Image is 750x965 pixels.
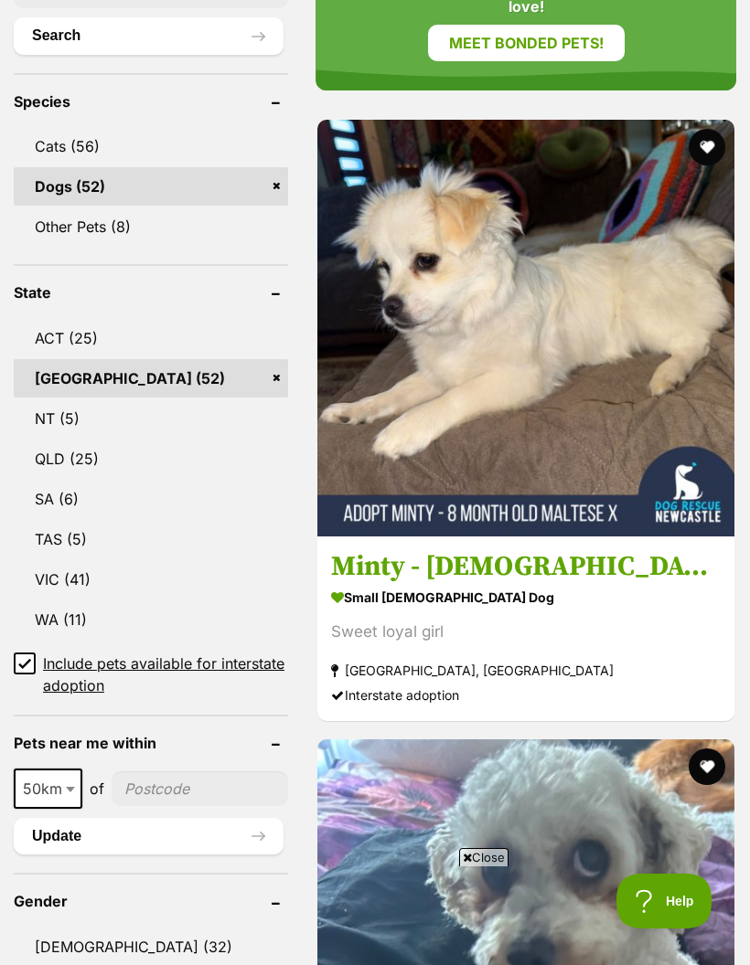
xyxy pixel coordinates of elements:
iframe: Help Scout Beacon - Open [616,874,713,928]
a: Other Pets (8) [14,207,288,246]
strong: small [DEMOGRAPHIC_DATA] Dog [331,585,721,611]
button: Search [14,17,284,54]
a: Cats (56) [14,127,288,165]
a: WA (11) [14,600,288,639]
div: Interstate adoption [331,684,721,708]
a: NT (5) [14,399,288,438]
a: ACT (25) [14,319,288,357]
img: Minty - 8 Month Old Maltese X - Maltese x Shih Tzu x Pomeranian Dog [317,120,734,536]
a: Meet bonded pets! [428,25,625,61]
button: Update [14,818,284,854]
div: Sweet loyal girl [331,620,721,645]
a: Minty - [DEMOGRAPHIC_DATA] Maltese X small [DEMOGRAPHIC_DATA] Dog Sweet loyal girl [GEOGRAPHIC_DA... [317,536,734,722]
header: State [14,284,288,301]
strong: [GEOGRAPHIC_DATA], [GEOGRAPHIC_DATA] [331,659,721,684]
button: favourite [689,129,725,165]
a: TAS (5) [14,520,288,558]
span: Close [459,848,509,866]
a: Include pets available for interstate adoption [14,652,288,696]
iframe: Advertisement [42,874,708,956]
a: Dogs (52) [14,167,288,206]
header: Gender [14,893,288,909]
a: SA (6) [14,480,288,518]
a: [GEOGRAPHIC_DATA] (52) [14,359,288,398]
h3: Minty - [DEMOGRAPHIC_DATA] Maltese X [331,550,721,585]
header: Species [14,93,288,110]
span: of [90,778,104,800]
a: VIC (41) [14,560,288,599]
span: Include pets available for interstate adoption [43,652,288,696]
input: postcode [112,771,288,806]
a: QLD (25) [14,440,288,478]
header: Pets near me within [14,735,288,751]
span: 50km [14,769,82,809]
button: favourite [689,748,725,785]
span: 50km [16,776,80,801]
